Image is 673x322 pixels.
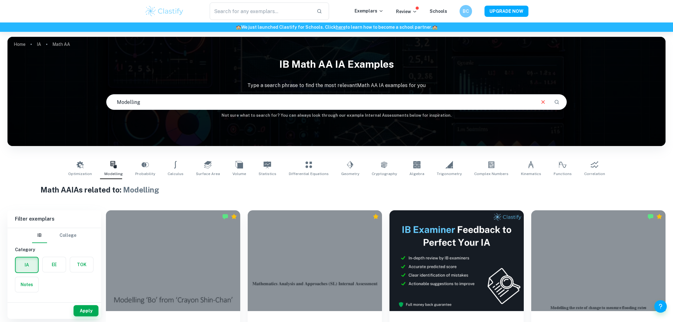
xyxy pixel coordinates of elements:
[355,7,384,14] p: Exemplars
[60,228,76,243] button: College
[484,6,528,17] button: UPGRADE NOW
[168,171,184,177] span: Calculus
[373,213,379,220] div: Premium
[236,25,241,30] span: 🏫
[135,171,155,177] span: Probability
[107,93,535,111] input: E.g. modelling a logo, player arrangements, shape of an egg...
[460,5,472,17] button: BC
[409,171,424,177] span: Algebra
[654,300,667,313] button: Help and Feedback
[52,41,70,48] p: Math AA
[231,213,237,220] div: Premium
[462,8,470,15] h6: BC
[1,24,672,31] h6: We just launched Clastify for Schools. Click to learn how to become a school partner.
[584,171,605,177] span: Correlation
[123,185,159,194] span: Modelling
[41,184,633,195] h1: Math AA IAs related to:
[68,171,92,177] span: Optimization
[7,210,101,228] h6: Filter exemplars
[551,97,562,107] button: Search
[37,40,41,49] a: IA
[74,305,98,316] button: Apply
[16,257,38,272] button: IA
[43,257,66,272] button: EE
[70,257,93,272] button: TOK
[396,8,417,15] p: Review
[15,246,93,253] h6: Category
[372,171,397,177] span: Cryptography
[474,171,508,177] span: Complex Numbers
[336,25,346,30] a: here
[32,228,47,243] button: IB
[656,213,662,220] div: Premium
[437,171,462,177] span: Trigonometry
[341,171,359,177] span: Geometry
[537,96,549,108] button: Clear
[554,171,572,177] span: Functions
[7,82,666,89] p: Type a search phrase to find the most relevant Math AA IA examples for you
[289,171,329,177] span: Differential Equations
[389,210,524,311] img: Thumbnail
[32,228,76,243] div: Filter type choice
[432,25,437,30] span: 🏫
[259,171,276,177] span: Statistics
[222,213,228,220] img: Marked
[521,171,541,177] span: Kinematics
[430,9,447,14] a: Schools
[210,2,312,20] input: Search for any exemplars...
[145,5,184,17] img: Clastify logo
[232,171,246,177] span: Volume
[14,40,26,49] a: Home
[104,171,123,177] span: Modelling
[15,277,38,292] button: Notes
[7,54,666,74] h1: IB Math AA IA examples
[647,213,654,220] img: Marked
[196,171,220,177] span: Surface Area
[7,112,666,119] h6: Not sure what to search for? You can always look through our example Internal Assessments below f...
